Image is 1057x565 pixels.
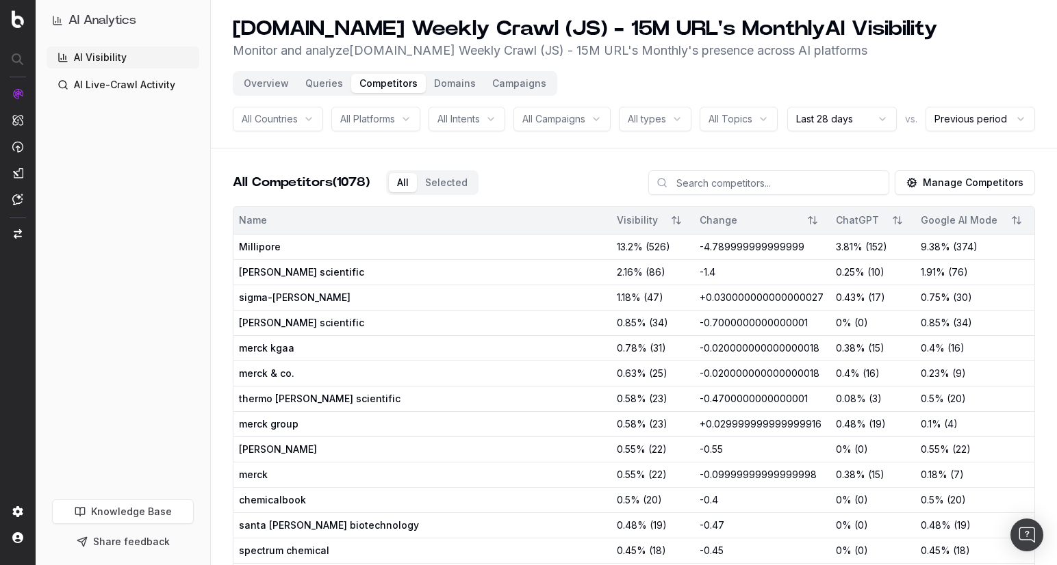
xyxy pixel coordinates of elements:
[650,518,667,532] span: ( 19 )
[885,208,910,233] button: Sort
[649,316,668,330] span: ( 34 )
[868,291,885,304] span: ( 17 )
[484,74,555,93] button: Campaigns
[836,468,865,482] span: 0.38 %
[700,317,808,328] span: -0.7000000000000001
[233,16,937,41] h1: [DOMAIN_NAME] Weekly Crawl (JS) - 15M URL's Monthly AI Visibility
[52,499,194,524] a: Knowledge Base
[952,443,971,456] span: ( 22 )
[617,240,643,254] span: 13.2 %
[12,141,23,153] img: Activation
[869,392,882,406] span: ( 3 )
[617,518,647,532] span: 0.48 %
[836,316,852,330] span: 0 %
[12,88,23,99] img: Analytics
[14,229,22,239] img: Switch project
[953,291,972,304] span: ( 30 )
[868,468,884,482] span: ( 15 )
[649,417,667,431] span: ( 23 )
[700,418,822,430] span: +0.029999999999999916
[921,468,947,482] span: 0.18 %
[836,518,852,532] span: 0 %
[921,493,944,507] span: 0.5 %
[700,213,795,227] div: Change
[12,194,23,205] img: Assist
[700,469,817,480] span: -0.09999999999999998
[664,208,689,233] button: Sort
[921,417,941,431] span: 0.1 %
[47,47,199,68] a: AI Visibility
[617,544,646,557] span: 0.45 %
[854,316,868,330] span: ( 0 )
[617,392,646,406] span: 0.58 %
[426,74,484,93] button: Domains
[921,316,950,330] span: 0.85 %
[239,240,421,254] span: Millipore
[12,532,23,543] img: My account
[617,213,659,227] div: Visibility
[854,493,868,507] span: ( 0 )
[648,468,667,482] span: ( 22 )
[233,207,611,234] th: Name
[836,392,866,406] span: 0.08 %
[617,291,641,304] span: 1.18 %
[700,342,819,354] span: -0.020000000000000018
[921,291,950,304] span: 0.75 %
[239,417,421,431] span: merck group
[242,112,298,126] span: All Countries
[649,367,667,380] span: ( 25 )
[233,41,937,60] p: Monitor and analyze [DOMAIN_NAME] Weekly Crawl (JS) - 15M URL's Monthly 's presence across AI pla...
[700,367,819,379] span: -0.020000000000000018
[617,417,646,431] span: 0.58 %
[239,392,421,406] span: thermo [PERSON_NAME] scientific
[239,544,421,557] span: spectrum chemical
[854,544,868,557] span: ( 0 )
[953,544,970,557] span: ( 18 )
[12,10,24,28] img: Botify logo
[239,367,421,380] span: merck & co.
[895,170,1035,195] button: Manage Competitors
[1010,518,1043,551] div: Open Intercom Messenger
[52,11,194,30] button: AI Analytics
[437,112,480,126] span: All Intents
[68,11,136,30] h1: AI Analytics
[905,112,917,126] span: vs.
[12,168,23,179] img: Studio
[836,493,852,507] span: 0 %
[700,519,724,531] span: -0.47
[646,240,670,254] span: ( 526 )
[952,367,966,380] span: ( 9 )
[948,265,968,279] span: ( 76 )
[617,265,643,279] span: 2.16 %
[921,443,950,456] span: 0.55 %
[700,291,824,303] span: +0.030000000000000027
[854,518,868,532] span: ( 0 )
[947,493,966,507] span: ( 20 )
[700,266,715,278] span: -1.4
[836,213,880,227] div: ChatGPT
[953,240,978,254] span: ( 374 )
[709,112,752,126] span: All Topics
[863,367,880,380] span: ( 16 )
[646,265,665,279] span: ( 86 )
[239,468,421,482] span: merck
[617,367,646,380] span: 0.63 %
[836,291,865,304] span: 0.43 %
[650,341,666,355] span: ( 31 )
[1004,208,1029,233] button: Sort
[921,240,950,254] span: 9.38 %
[417,173,476,192] button: Selected
[643,493,662,507] span: ( 20 )
[239,265,421,279] span: [PERSON_NAME] scientific
[869,417,886,431] span: ( 19 )
[836,544,852,557] span: 0 %
[47,74,199,96] a: AI Live-Crawl Activity
[700,443,723,455] span: -0.55
[865,240,887,254] span: ( 152 )
[700,393,808,404] span: -0.4700000000000001
[522,112,585,126] span: All Campaigns
[340,112,395,126] span: All Platforms
[617,316,646,330] span: 0.85 %
[921,341,945,355] span: 0.4 %
[854,443,868,456] span: ( 0 )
